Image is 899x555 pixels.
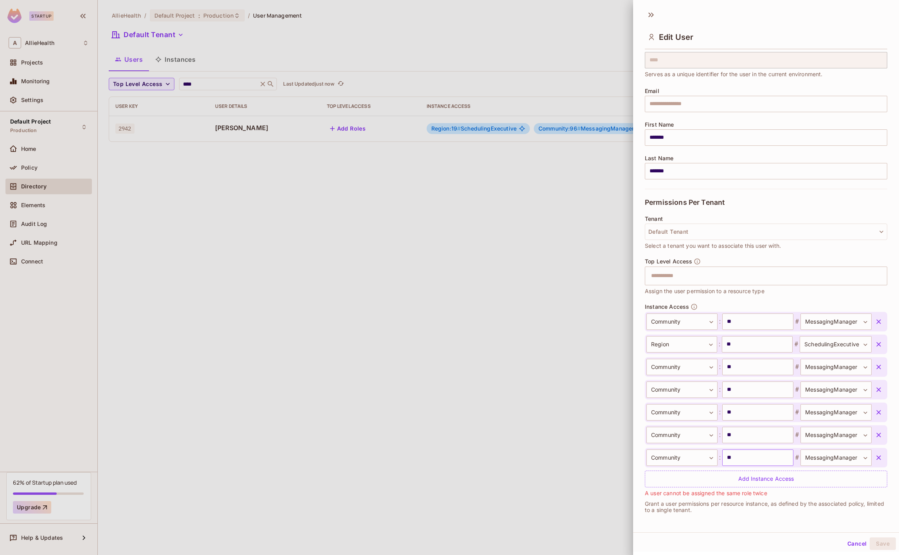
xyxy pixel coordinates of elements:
span: Assign the user permission to a resource type [645,287,764,295]
span: Top Level Access [645,258,692,265]
span: A user cannot be assigned the same role twice [645,489,767,498]
div: Community [646,404,718,421]
span: Tenant [645,216,663,222]
span: : [718,408,722,417]
div: MessagingManager [800,313,872,330]
span: Email [645,88,659,94]
div: Add Instance Access [645,471,887,487]
button: Cancel [844,537,870,550]
span: # [793,340,800,349]
div: MessagingManager [800,449,872,466]
div: SchedulingExecutive [800,336,872,353]
span: : [718,362,722,372]
span: # [793,453,800,462]
div: Community [646,381,718,398]
div: MessagingManager [800,381,872,398]
div: MessagingManager [800,427,872,443]
span: First Name [645,122,674,128]
button: Save [870,537,896,550]
button: Default Tenant [645,224,887,240]
div: Community [646,427,718,443]
p: Grant a user permissions per resource instance, as defined by the associated policy, limited to a... [645,501,887,513]
span: Instance Access [645,304,689,310]
div: Community [646,313,718,330]
span: # [793,317,800,326]
span: # [793,385,800,394]
span: Permissions Per Tenant [645,199,725,206]
span: # [793,408,800,417]
button: Open [883,275,885,276]
span: : [718,430,722,440]
span: : [718,385,722,394]
span: # [793,362,800,372]
span: : [718,453,722,462]
span: Edit User [659,32,693,42]
span: : [718,317,722,326]
div: MessagingManager [800,404,872,421]
span: : [717,340,722,349]
div: Community [646,449,718,466]
div: Community [646,359,718,375]
span: Last Name [645,155,673,161]
span: # [793,430,800,440]
div: Region [646,336,717,353]
div: MessagingManager [800,359,872,375]
span: Serves as a unique identifier for the user in the current environment. [645,70,823,79]
span: Select a tenant you want to associate this user with. [645,242,781,250]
